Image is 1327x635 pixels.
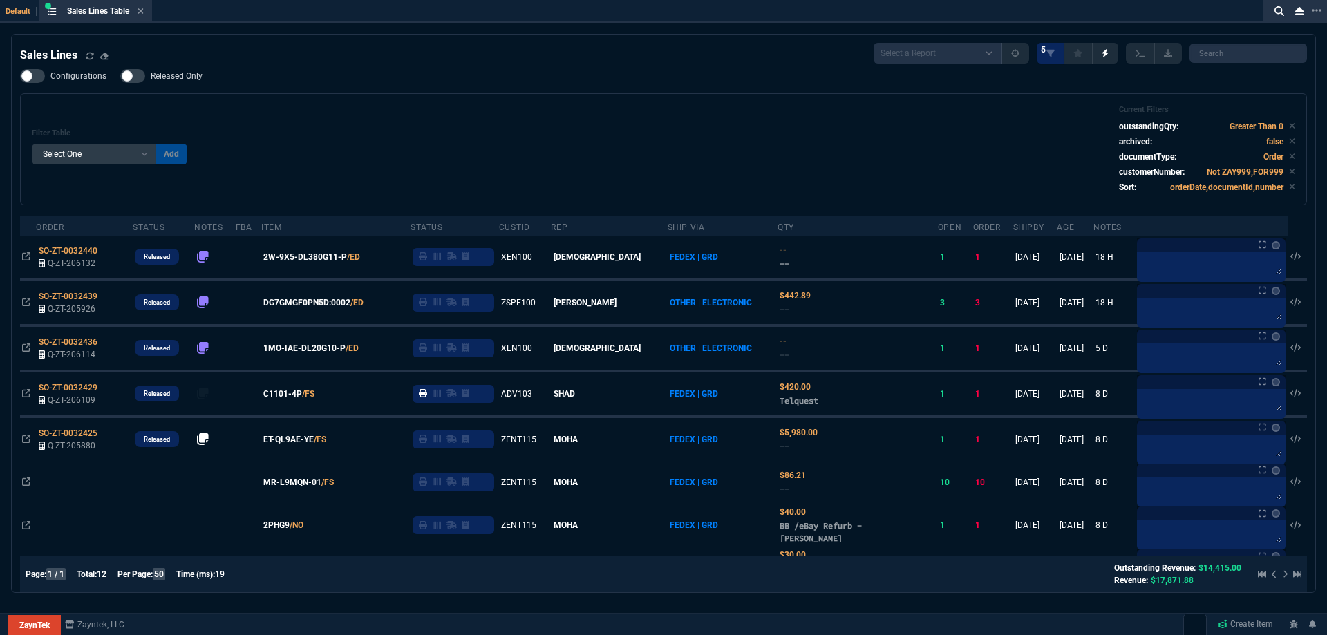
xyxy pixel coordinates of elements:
nx-icon: Search [1269,3,1290,19]
h6: Filter Table [32,129,187,138]
nx-icon: Close Workbench [1290,3,1309,19]
span: Released Only [151,70,203,82]
a: /FS [321,476,334,489]
span: DG7GMGF0PN5D:0002 [263,296,350,309]
span: 5 [1041,44,1046,55]
td: 1 [938,371,973,417]
div: Notes [194,222,223,233]
div: Open [938,222,961,233]
code: orderDate,documentId,number [1170,182,1283,192]
span: Q-ZT-206109 [48,395,95,405]
span: FEDEX | GRD [670,252,718,262]
nx-icon: Open In Opposite Panel [22,389,30,399]
span: ZENT115 [501,435,536,444]
span: -- [780,484,789,494]
span: ZENT115 [501,520,536,530]
span: Revenue: [1114,576,1148,585]
p: Released [144,388,170,399]
span: Q-ZT-206114 [48,350,95,359]
span: -- [780,304,789,314]
nx-fornida-erp-notes: number [197,299,209,309]
nx-icon: Open In Opposite Panel [22,520,30,530]
a: Create Item [1212,614,1279,635]
span: Quoted Cost [780,507,806,517]
td: 8 D [1093,504,1134,547]
td: 5 D [1093,325,1134,371]
p: outstandingQty: [1119,120,1178,133]
span: FEDEX | GRD [670,435,718,444]
span: $17,871.88 [1151,576,1194,585]
span: Page: [26,569,46,579]
nx-fornida-erp-notes: number [197,436,209,446]
td: 1 [938,547,973,591]
td: [DATE] [1057,547,1093,591]
span: Total: [77,569,97,579]
span: ADV103 [501,389,532,399]
td: 1 [973,325,1013,371]
td: 1 [973,417,1013,461]
span: Quoted Cost [780,471,806,480]
span: SO-ZT-0032440 [39,246,97,256]
span: -- [780,258,789,269]
nx-icon: Open In Opposite Panel [22,435,30,444]
span: -- [780,441,789,451]
div: ShipBy [1013,222,1044,233]
span: OTHER | ELECTRONIC [670,298,752,307]
td: 1 [973,371,1013,417]
td: 1 [973,504,1013,547]
td: 1 [938,236,973,280]
td: 18 H [1093,236,1134,280]
td: 1 [938,325,973,371]
span: 19 [215,569,225,579]
a: /FS [302,388,314,400]
span: Quoted Cost [780,291,811,301]
span: Quoted Cost [780,382,811,392]
span: MR-L9MQN-01 [263,476,321,489]
div: Order [36,222,64,233]
td: 10 [973,461,1013,504]
nx-fornida-erp-notes: number [197,390,209,400]
input: Search [1189,44,1307,63]
td: [DATE] [1057,280,1093,325]
span: Quoted Cost [780,245,787,255]
nx-icon: Open In Opposite Panel [22,252,30,262]
span: Per Page: [117,569,153,579]
span: Q-ZT-206132 [48,258,95,268]
span: Quoted Cost [780,428,818,437]
p: customerNumber: [1119,166,1185,178]
div: Status [133,222,165,233]
code: false [1266,137,1283,146]
span: ET-QL9AE-YE [263,433,314,446]
td: [DATE] [1013,547,1057,591]
div: Age [1057,222,1074,233]
a: /ED [347,251,360,263]
td: [DATE] [1057,461,1093,504]
p: Released [144,297,170,308]
span: 1 / 1 [46,568,66,580]
nx-icon: Open In Opposite Panel [22,343,30,353]
p: archived: [1119,135,1152,148]
span: [PERSON_NAME] [554,298,617,307]
span: SO-ZT-0032425 [39,428,97,438]
span: [DEMOGRAPHIC_DATA] [554,343,641,353]
span: Sales Lines Table [67,6,129,16]
span: Outstanding Revenue: [1114,563,1196,573]
code: Not ZAY999,FOR999 [1207,167,1283,177]
td: [DATE] [1057,371,1093,417]
div: Notes [1093,222,1122,233]
h6: Current Filters [1119,105,1295,115]
span: $14,415.00 [1198,563,1241,573]
div: Ship Via [668,222,705,233]
nx-icon: Close Tab [138,6,144,17]
span: Q-ZT-205926 [48,304,95,314]
a: /FS [314,433,326,446]
span: MOHA [554,435,578,444]
a: msbcCompanyName [61,618,129,631]
span: Configurations [50,70,106,82]
nx-icon: Open New Tab [1312,4,1321,17]
div: Rep [551,222,567,233]
td: [DATE] [1057,236,1093,280]
p: Released [144,434,170,445]
span: Time (ms): [176,569,215,579]
td: [DATE] [1013,236,1057,280]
